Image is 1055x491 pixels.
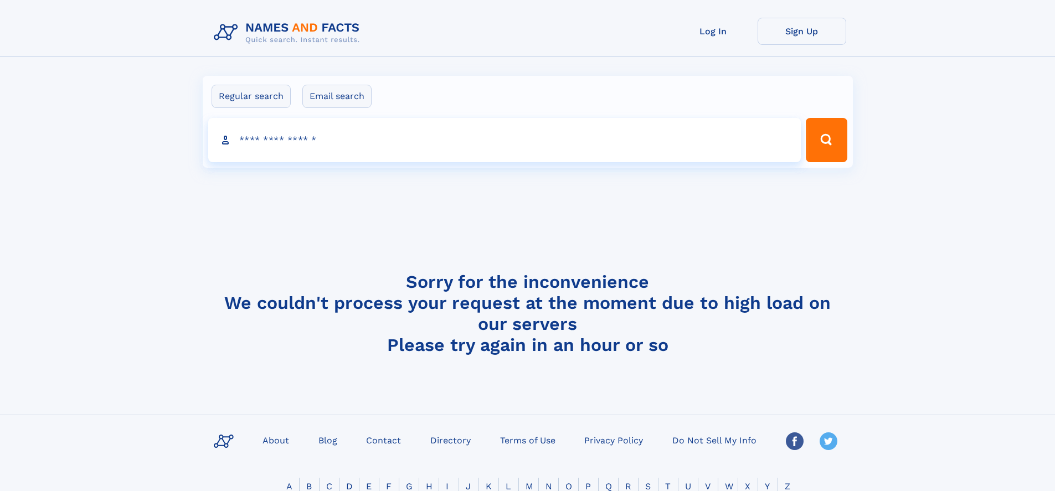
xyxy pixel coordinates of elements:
label: Email search [302,85,372,108]
h4: Sorry for the inconvenience We couldn't process your request at the moment due to high load on ou... [209,271,846,355]
button: Search Button [806,118,847,162]
a: Directory [426,432,475,448]
img: Logo Names and Facts [209,18,369,48]
a: Do Not Sell My Info [668,432,761,448]
a: Contact [362,432,405,448]
label: Regular search [212,85,291,108]
img: Twitter [820,432,837,450]
input: search input [208,118,801,162]
a: Privacy Policy [580,432,647,448]
a: Log In [669,18,758,45]
a: Terms of Use [496,432,560,448]
img: Facebook [786,432,804,450]
a: Blog [314,432,342,448]
a: Sign Up [758,18,846,45]
a: About [258,432,294,448]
